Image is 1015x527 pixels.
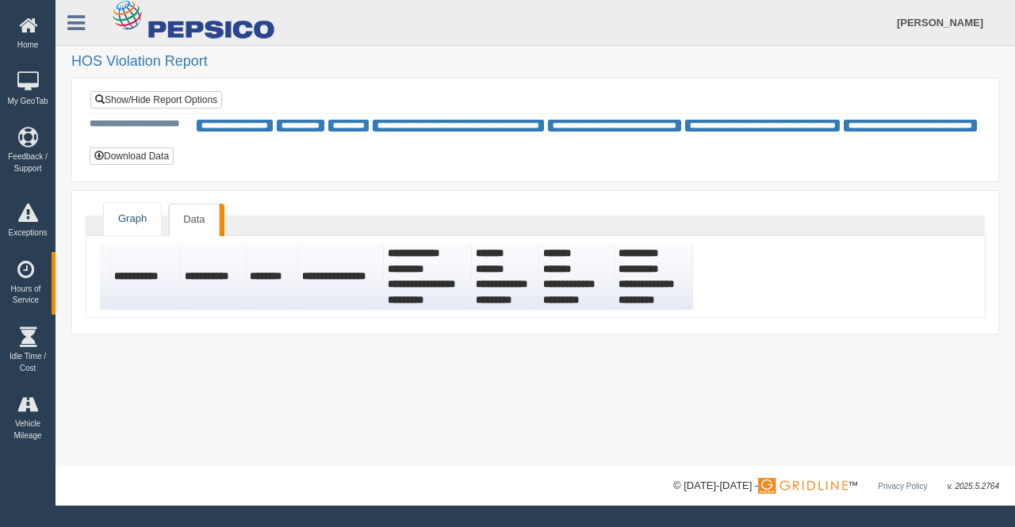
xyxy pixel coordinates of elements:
a: Data [169,204,219,236]
div: © [DATE]-[DATE] - ™ [673,478,999,495]
a: Privacy Policy [878,482,927,491]
span: v. 2025.5.2764 [948,482,999,491]
a: Graph [104,203,161,235]
img: Gridline [758,478,848,494]
a: Show/Hide Report Options [90,91,222,109]
button: Download Data [90,147,174,165]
